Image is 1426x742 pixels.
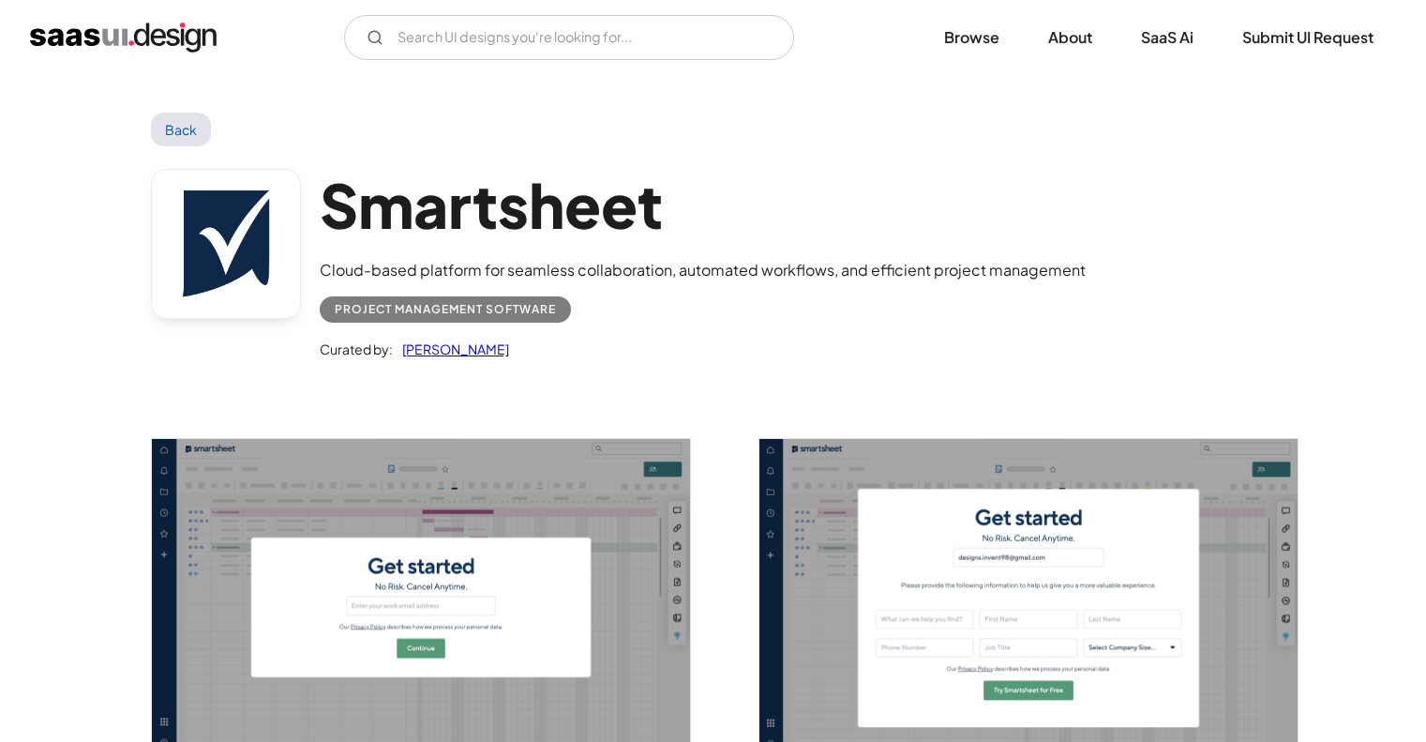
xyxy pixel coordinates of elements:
div: Curated by: [320,338,393,360]
a: [PERSON_NAME] [393,338,509,360]
input: Search UI designs you're looking for... [344,15,794,60]
h1: Smartsheet [320,169,1086,241]
a: Back [151,113,212,146]
div: Cloud-based platform for seamless collaboration, automated workflows, and efficient project manag... [320,259,1086,281]
div: Project Management Software [335,298,556,321]
a: Submit UI Request [1220,17,1396,58]
a: SaaS Ai [1118,17,1216,58]
a: About [1026,17,1115,58]
form: Email Form [344,15,794,60]
a: Browse [922,17,1022,58]
a: home [30,23,217,53]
